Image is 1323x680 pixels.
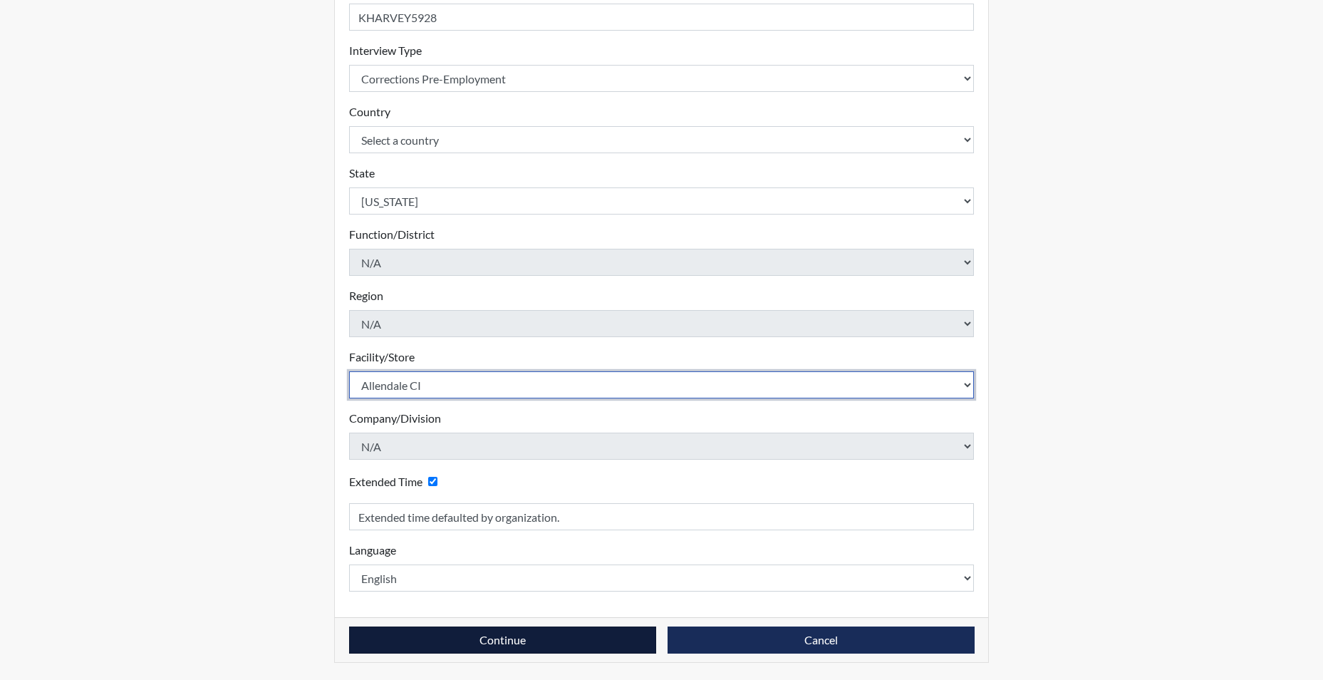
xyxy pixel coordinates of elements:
[349,471,443,492] div: Checking this box will provide the interviewee with an accomodation of extra time to answer each ...
[349,42,422,59] label: Interview Type
[349,287,383,304] label: Region
[668,627,975,654] button: Cancel
[349,349,415,366] label: Facility/Store
[349,473,422,490] label: Extended Time
[349,4,975,31] input: Insert a Registration ID, which needs to be a unique alphanumeric value for each interviewee
[349,627,656,654] button: Continue
[349,542,396,559] label: Language
[349,410,441,427] label: Company/Division
[349,226,435,243] label: Function/District
[349,503,975,530] input: Reason for Extension
[349,103,390,120] label: Country
[349,165,375,182] label: State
